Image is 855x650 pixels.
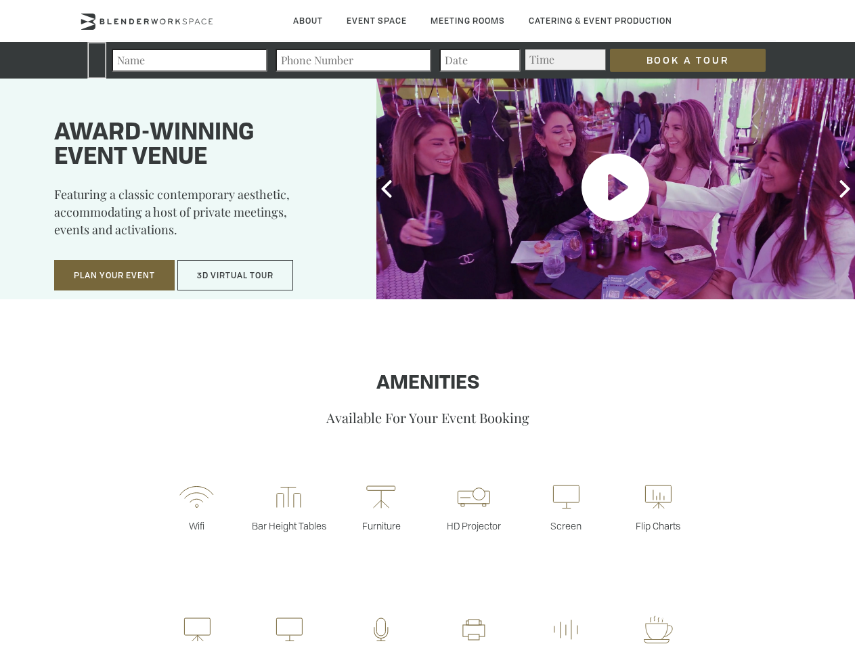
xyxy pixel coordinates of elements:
p: Flip Charts [612,519,704,532]
input: Name [112,49,267,72]
p: Bar Height Tables [243,519,335,532]
p: HD Projector [428,519,520,532]
p: Available For Your Event Booking [43,408,812,427]
input: Phone Number [276,49,431,72]
input: Date [439,49,521,72]
p: Furniture [335,519,427,532]
p: Featuring a classic contemporary aesthetic, accommodating a host of private meetings, events and ... [54,186,343,248]
h1: Award-winning event venue [54,121,343,170]
input: Book a Tour [610,49,766,72]
h1: Amenities [43,373,812,395]
button: Plan Your Event [54,260,175,291]
p: Screen [520,519,612,532]
button: 3D Virtual Tour [177,260,293,291]
p: Wifi [150,519,242,532]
